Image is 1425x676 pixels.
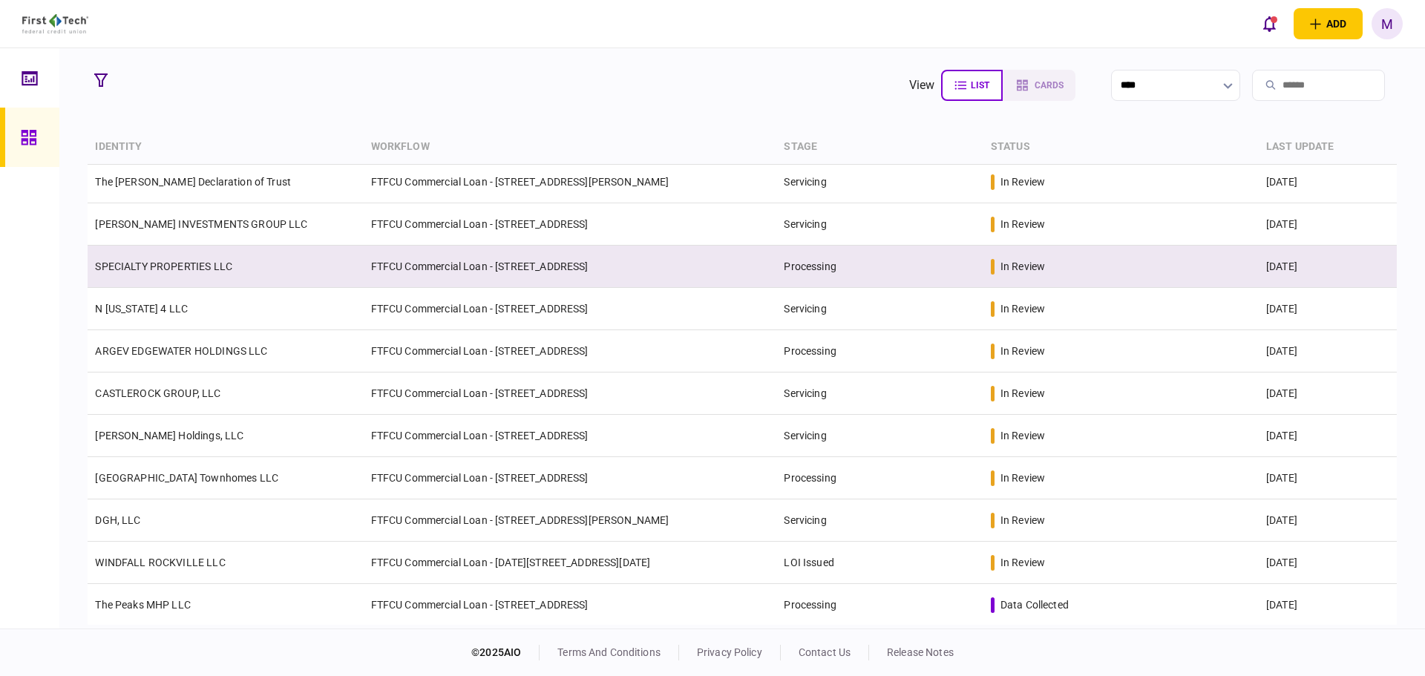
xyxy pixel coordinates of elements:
[364,373,777,415] td: FTFCU Commercial Loan - [STREET_ADDRESS]
[1000,259,1045,274] div: in review
[364,130,777,165] th: workflow
[364,499,777,542] td: FTFCU Commercial Loan - [STREET_ADDRESS][PERSON_NAME]
[1000,174,1045,189] div: in review
[1000,344,1045,358] div: in review
[364,161,777,203] td: FTFCU Commercial Loan - [STREET_ADDRESS][PERSON_NAME]
[95,303,188,315] a: N [US_STATE] 4 LLC
[776,161,983,203] td: Servicing
[887,646,954,658] a: release notes
[1000,470,1045,485] div: in review
[1294,8,1363,39] button: open adding identity options
[1259,373,1397,415] td: [DATE]
[971,80,989,91] span: list
[364,288,777,330] td: FTFCU Commercial Loan - [STREET_ADDRESS]
[1000,555,1045,570] div: in review
[364,457,777,499] td: FTFCU Commercial Loan - [STREET_ADDRESS]
[776,288,983,330] td: Servicing
[1259,288,1397,330] td: [DATE]
[776,203,983,246] td: Servicing
[88,130,363,165] th: identity
[1259,330,1397,373] td: [DATE]
[557,646,661,658] a: terms and conditions
[776,415,983,457] td: Servicing
[1259,415,1397,457] td: [DATE]
[95,514,140,526] a: DGH, LLC
[1003,70,1075,101] button: cards
[95,387,220,399] a: CASTLEROCK GROUP, LLC
[1254,8,1285,39] button: open notifications list
[776,330,983,373] td: Processing
[364,584,777,626] td: FTFCU Commercial Loan - [STREET_ADDRESS]
[1259,130,1397,165] th: last update
[95,599,191,611] a: The Peaks MHP LLC
[1000,301,1045,316] div: in review
[1372,8,1403,39] button: M
[95,557,225,568] a: WINDFALL ROCKVILLE LLC
[22,14,88,33] img: client company logo
[364,246,777,288] td: FTFCU Commercial Loan - [STREET_ADDRESS]
[776,130,983,165] th: stage
[364,203,777,246] td: FTFCU Commercial Loan - [STREET_ADDRESS]
[1000,217,1045,232] div: in review
[95,345,267,357] a: ARGEV EDGEWATER HOLDINGS LLC
[95,176,291,188] a: The [PERSON_NAME] Declaration of Trust
[1259,499,1397,542] td: [DATE]
[983,130,1259,165] th: status
[776,373,983,415] td: Servicing
[799,646,851,658] a: contact us
[95,430,243,442] a: [PERSON_NAME] Holdings, LLC
[1259,584,1397,626] td: [DATE]
[776,584,983,626] td: Processing
[1259,542,1397,584] td: [DATE]
[776,499,983,542] td: Servicing
[1000,386,1045,401] div: in review
[909,76,935,94] div: view
[1035,80,1064,91] span: cards
[1000,597,1069,612] div: data collected
[697,646,762,658] a: privacy policy
[1259,161,1397,203] td: [DATE]
[1259,457,1397,499] td: [DATE]
[941,70,1003,101] button: list
[364,542,777,584] td: FTFCU Commercial Loan - [DATE][STREET_ADDRESS][DATE]
[776,542,983,584] td: LOI Issued
[95,472,278,484] a: [GEOGRAPHIC_DATA] Townhomes LLC
[776,246,983,288] td: Processing
[471,645,540,660] div: © 2025 AIO
[95,218,307,230] a: [PERSON_NAME] INVESTMENTS GROUP LLC
[1259,203,1397,246] td: [DATE]
[1000,513,1045,528] div: in review
[1000,428,1045,443] div: in review
[364,415,777,457] td: FTFCU Commercial Loan - [STREET_ADDRESS]
[776,457,983,499] td: Processing
[1259,246,1397,288] td: [DATE]
[364,330,777,373] td: FTFCU Commercial Loan - [STREET_ADDRESS]
[95,260,232,272] a: SPECIALTY PROPERTIES LLC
